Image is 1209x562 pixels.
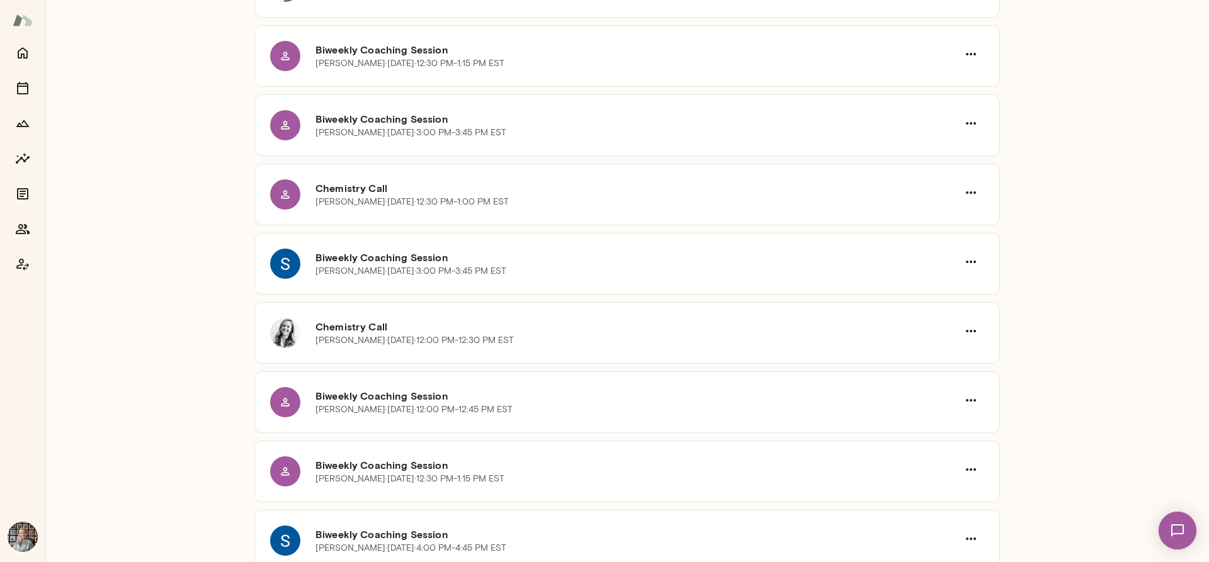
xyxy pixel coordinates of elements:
[315,334,514,347] p: [PERSON_NAME] · [DATE] · 12:00 PM-12:30 PM EST
[315,126,506,139] p: [PERSON_NAME] · [DATE] · 3:00 PM-3:45 PM EST
[315,473,504,485] p: [PERSON_NAME] · [DATE] · 12:30 PM-1:15 PM EST
[315,250,958,265] h6: Biweekly Coaching Session
[315,265,506,278] p: [PERSON_NAME] · [DATE] · 3:00 PM-3:45 PM EST
[315,319,958,334] h6: Chemistry Call
[315,403,513,416] p: [PERSON_NAME] · [DATE] · 12:00 PM-12:45 PM EST
[315,42,958,57] h6: Biweekly Coaching Session
[315,57,504,70] p: [PERSON_NAME] · [DATE] · 12:30 PM-1:15 PM EST
[10,76,35,101] button: Sessions
[10,252,35,277] button: Coach app
[315,527,958,542] h6: Biweekly Coaching Session
[315,196,509,208] p: [PERSON_NAME] · [DATE] · 12:30 PM-1:00 PM EST
[10,216,35,242] button: Members
[10,40,35,65] button: Home
[315,388,958,403] h6: Biweekly Coaching Session
[10,111,35,136] button: Growth Plan
[315,542,506,554] p: [PERSON_NAME] · [DATE] · 4:00 PM-4:45 PM EST
[315,458,958,473] h6: Biweekly Coaching Session
[315,181,958,196] h6: Chemistry Call
[13,8,33,32] img: Mento
[315,111,958,126] h6: Biweekly Coaching Session
[10,146,35,171] button: Insights
[10,181,35,206] button: Documents
[8,522,38,552] img: Tricia Maggio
